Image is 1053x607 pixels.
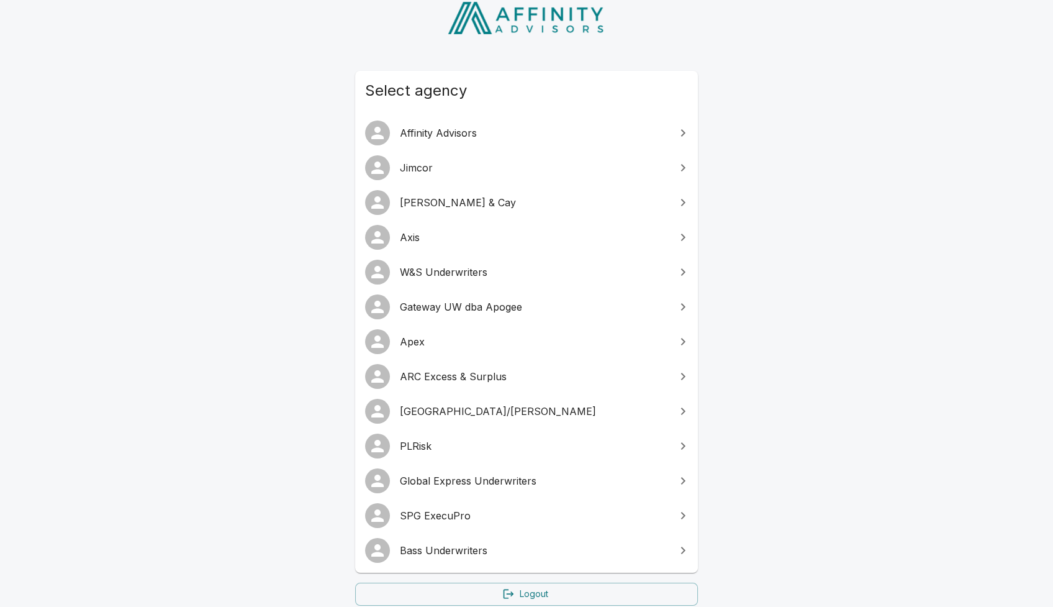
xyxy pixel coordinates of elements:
[400,404,668,419] span: [GEOGRAPHIC_DATA]/[PERSON_NAME]
[400,126,668,140] span: Affinity Advisors
[400,543,668,558] span: Bass Underwriters
[355,394,698,429] a: [GEOGRAPHIC_DATA]/[PERSON_NAME]
[355,429,698,463] a: PLRisk
[355,116,698,150] a: Affinity Advisors
[400,334,668,349] span: Apex
[400,195,668,210] span: [PERSON_NAME] & Cay
[355,359,698,394] a: ARC Excess & Surplus
[355,533,698,568] a: Bass Underwriters
[355,583,698,606] a: Logout
[400,473,668,488] span: Global Express Underwriters
[400,369,668,384] span: ARC Excess & Surplus
[355,150,698,185] a: Jimcor
[400,265,668,280] span: W&S Underwriters
[355,255,698,290] a: W&S Underwriters
[400,439,668,454] span: PLRisk
[355,290,698,324] a: Gateway UW dba Apogee
[365,81,688,101] span: Select agency
[355,185,698,220] a: [PERSON_NAME] & Cay
[355,220,698,255] a: Axis
[355,324,698,359] a: Apex
[355,498,698,533] a: SPG ExecuPro
[400,299,668,314] span: Gateway UW dba Apogee
[355,463,698,498] a: Global Express Underwriters
[400,508,668,523] span: SPG ExecuPro
[400,230,668,245] span: Axis
[400,160,668,175] span: Jimcor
